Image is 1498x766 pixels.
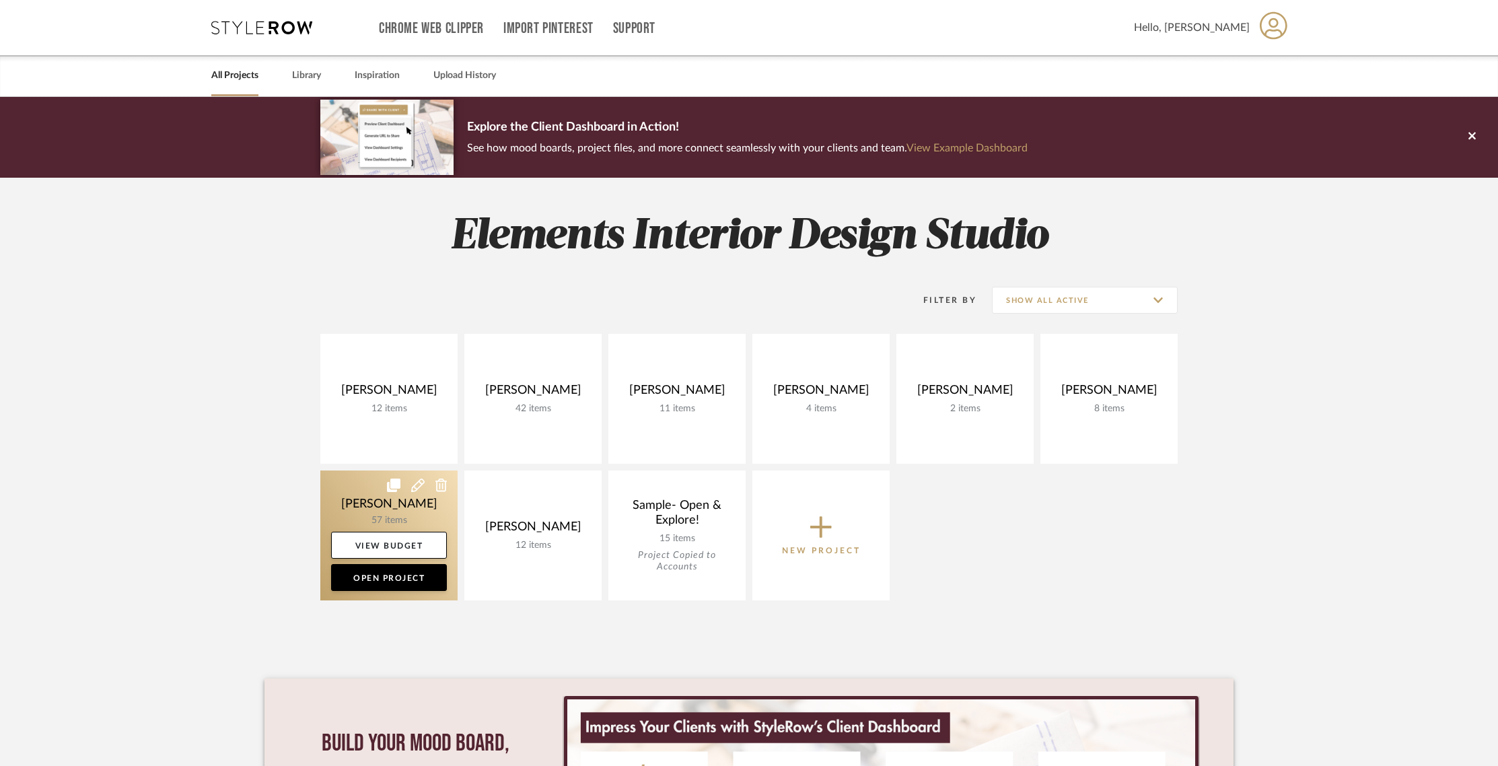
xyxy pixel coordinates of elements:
[433,67,496,85] a: Upload History
[331,383,447,403] div: [PERSON_NAME]
[619,498,735,533] div: Sample- Open & Explore!
[331,532,447,559] a: View Budget
[331,564,447,591] a: Open Project
[907,403,1023,415] div: 2 items
[619,403,735,415] div: 11 items
[331,403,447,415] div: 12 items
[752,471,890,600] button: New Project
[211,67,258,85] a: All Projects
[1134,20,1250,36] span: Hello, [PERSON_NAME]
[619,533,735,545] div: 15 items
[619,383,735,403] div: [PERSON_NAME]
[475,540,591,551] div: 12 items
[475,520,591,540] div: [PERSON_NAME]
[264,211,1234,262] h2: Elements Interior Design Studio
[613,23,655,34] a: Support
[907,383,1023,403] div: [PERSON_NAME]
[379,23,484,34] a: Chrome Web Clipper
[906,293,976,307] div: Filter By
[1051,403,1167,415] div: 8 items
[782,544,861,557] p: New Project
[503,23,594,34] a: Import Pinterest
[763,403,879,415] div: 4 items
[763,383,879,403] div: [PERSON_NAME]
[475,383,591,403] div: [PERSON_NAME]
[1051,383,1167,403] div: [PERSON_NAME]
[475,403,591,415] div: 42 items
[355,67,400,85] a: Inspiration
[292,67,321,85] a: Library
[467,117,1028,139] p: Explore the Client Dashboard in Action!
[906,143,1028,153] a: View Example Dashboard
[467,139,1028,158] p: See how mood boards, project files, and more connect seamlessly with your clients and team.
[619,550,735,573] div: Project Copied to Accounts
[320,100,454,174] img: d5d033c5-7b12-40c2-a960-1ecee1989c38.png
